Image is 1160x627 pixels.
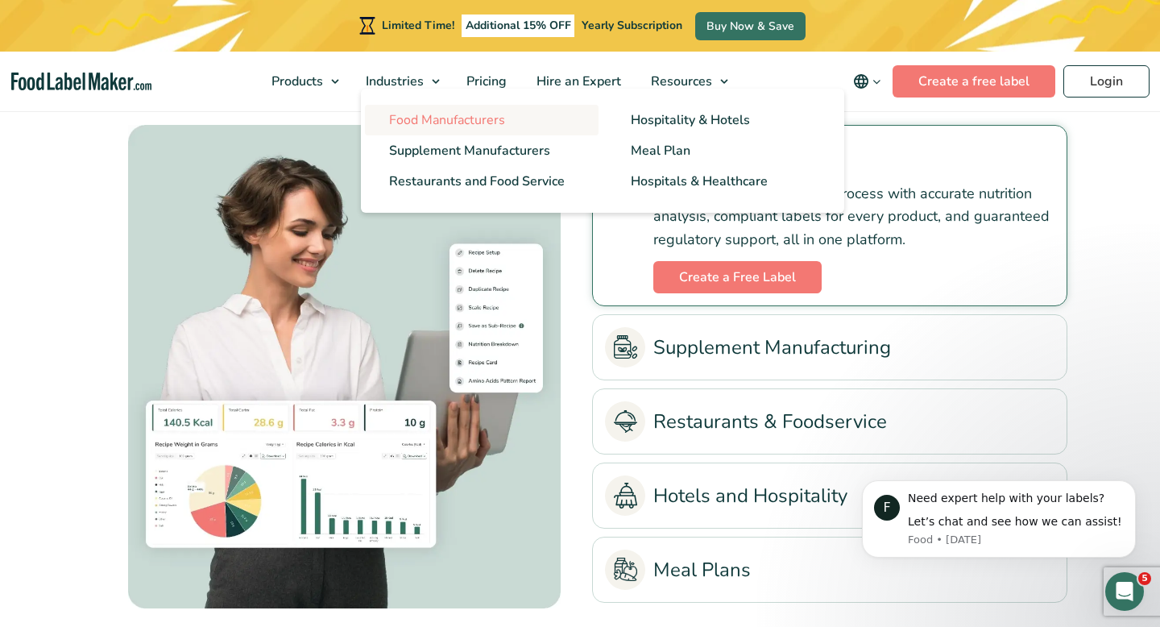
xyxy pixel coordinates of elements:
[605,401,1054,442] a: Restaurants & Foodservice
[605,475,1054,516] a: Hotels and Hospitality
[351,52,448,111] a: Industries
[653,182,1054,251] p: Streamline your production process with accurate nutrition analysis, compliant labels for every p...
[631,172,768,190] span: Hospitals & Healthcare
[592,388,1067,455] li: Restaurants & Foodservice
[522,52,632,111] a: Hire an Expert
[893,65,1055,98] a: Create a free label
[1105,572,1144,611] iframe: Intercom live chat
[365,105,599,135] a: Food Manufacturers
[631,142,690,160] span: Meal Plan
[605,550,1054,590] a: Meal Plans
[592,314,1067,380] li: Supplement Manufacturing
[389,111,505,129] span: Food Manufacturers
[607,166,840,197] a: Hospitals & Healthcare
[607,105,840,135] a: Hospitality & Hotels
[838,456,1160,583] iframe: Intercom notifications message
[532,73,623,90] span: Hire an Expert
[592,537,1067,603] li: Meal Plans
[452,52,518,111] a: Pricing
[582,18,682,33] span: Yearly Subscription
[1063,65,1150,98] a: Login
[389,142,550,160] span: Supplement Manufacturers
[462,15,575,37] span: Additional 15% OFF
[631,111,750,129] span: Hospitality & Hotels
[267,73,325,90] span: Products
[93,125,568,608] div: Food Manufacturing
[653,261,822,293] a: Create a Free Label
[646,73,714,90] span: Resources
[607,135,840,166] a: Meal Plan
[382,18,454,33] span: Limited Time!
[695,12,806,40] a: Buy Now & Save
[361,73,425,90] span: Industries
[389,172,565,190] span: Restaurants and Food Service
[1138,572,1151,585] span: 5
[592,125,1067,306] li: Food Manufacturing
[365,135,599,166] a: Supplement Manufacturers
[636,52,736,111] a: Resources
[605,327,1054,367] a: Supplement Manufacturing
[365,166,599,197] a: Restaurants and Food Service
[592,463,1067,529] li: Hotels and Hospitality
[462,73,508,90] span: Pricing
[257,52,347,111] a: Products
